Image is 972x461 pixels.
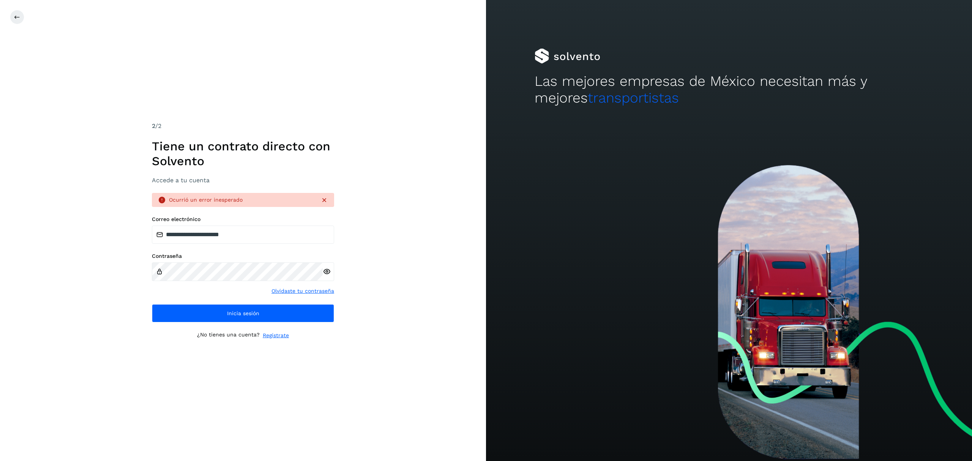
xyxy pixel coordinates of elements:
[227,311,259,316] span: Inicia sesión
[152,122,334,131] div: /2
[535,73,923,107] h2: Las mejores empresas de México necesitan más y mejores
[152,122,155,129] span: 2
[169,196,314,204] div: Ocurrió un error inesperado
[152,304,334,322] button: Inicia sesión
[263,332,289,339] a: Regístrate
[271,287,334,295] a: Olvidaste tu contraseña
[152,177,334,184] h3: Accede a tu cuenta
[588,90,679,106] span: transportistas
[152,139,334,168] h1: Tiene un contrato directo con Solvento
[197,332,260,339] p: ¿No tienes una cuenta?
[152,216,334,223] label: Correo electrónico
[152,253,334,259] label: Contraseña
